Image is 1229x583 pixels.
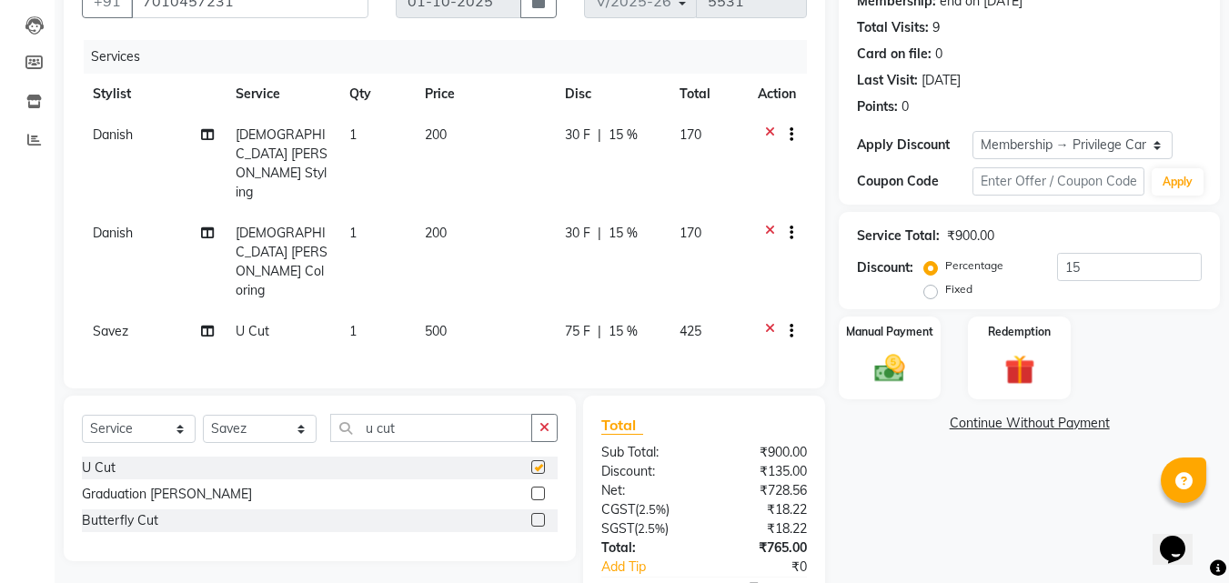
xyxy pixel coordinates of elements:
[704,462,821,481] div: ₹135.00
[680,225,701,241] span: 170
[425,126,447,143] span: 200
[846,324,933,340] label: Manual Payment
[639,502,666,517] span: 2.5%
[565,126,590,145] span: 30 F
[922,71,961,90] div: [DATE]
[93,126,133,143] span: Danish
[565,322,590,341] span: 75 F
[349,225,357,241] span: 1
[747,74,807,115] th: Action
[84,40,821,74] div: Services
[601,501,635,518] span: CGST
[93,323,128,339] span: Savez
[588,462,704,481] div: Discount:
[704,443,821,462] div: ₹900.00
[609,126,638,145] span: 15 %
[704,538,821,558] div: ₹765.00
[588,538,704,558] div: Total:
[330,414,532,442] input: Search or Scan
[865,351,914,386] img: _cash.svg
[82,458,116,477] div: U Cut
[236,323,269,339] span: U Cut
[857,45,932,64] div: Card on file:
[225,74,338,115] th: Service
[425,323,447,339] span: 500
[338,74,414,115] th: Qty
[598,126,601,145] span: |
[857,172,972,191] div: Coupon Code
[857,97,898,116] div: Points:
[704,481,821,500] div: ₹728.56
[932,18,940,37] div: 9
[995,351,1044,388] img: _gift.svg
[857,258,913,277] div: Discount:
[680,323,701,339] span: 425
[598,322,601,341] span: |
[669,74,747,115] th: Total
[565,224,590,243] span: 30 F
[414,74,554,115] th: Price
[82,511,158,530] div: Butterfly Cut
[680,126,701,143] span: 170
[609,224,638,243] span: 15 %
[588,481,704,500] div: Net:
[82,74,225,115] th: Stylist
[588,519,704,538] div: ( )
[1153,510,1211,565] iframe: chat widget
[236,126,327,200] span: [DEMOGRAPHIC_DATA] [PERSON_NAME] Styling
[588,500,704,519] div: ( )
[425,225,447,241] span: 200
[945,257,1003,274] label: Percentage
[857,136,972,155] div: Apply Discount
[945,281,972,297] label: Fixed
[842,414,1216,433] a: Continue Without Payment
[1152,168,1204,196] button: Apply
[93,225,133,241] span: Danish
[902,97,909,116] div: 0
[935,45,942,64] div: 0
[724,558,821,577] div: ₹0
[601,416,643,435] span: Total
[857,71,918,90] div: Last Visit:
[704,500,821,519] div: ₹18.22
[972,167,1144,196] input: Enter Offer / Coupon Code
[857,226,940,246] div: Service Total:
[82,485,252,504] div: Graduation [PERSON_NAME]
[947,226,994,246] div: ₹900.00
[349,323,357,339] span: 1
[704,519,821,538] div: ₹18.22
[588,558,723,577] a: Add Tip
[857,18,929,37] div: Total Visits:
[638,521,665,536] span: 2.5%
[988,324,1051,340] label: Redemption
[598,224,601,243] span: |
[349,126,357,143] span: 1
[588,443,704,462] div: Sub Total:
[236,225,327,298] span: [DEMOGRAPHIC_DATA] [PERSON_NAME] Coloring
[601,520,634,537] span: SGST
[554,74,669,115] th: Disc
[609,322,638,341] span: 15 %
